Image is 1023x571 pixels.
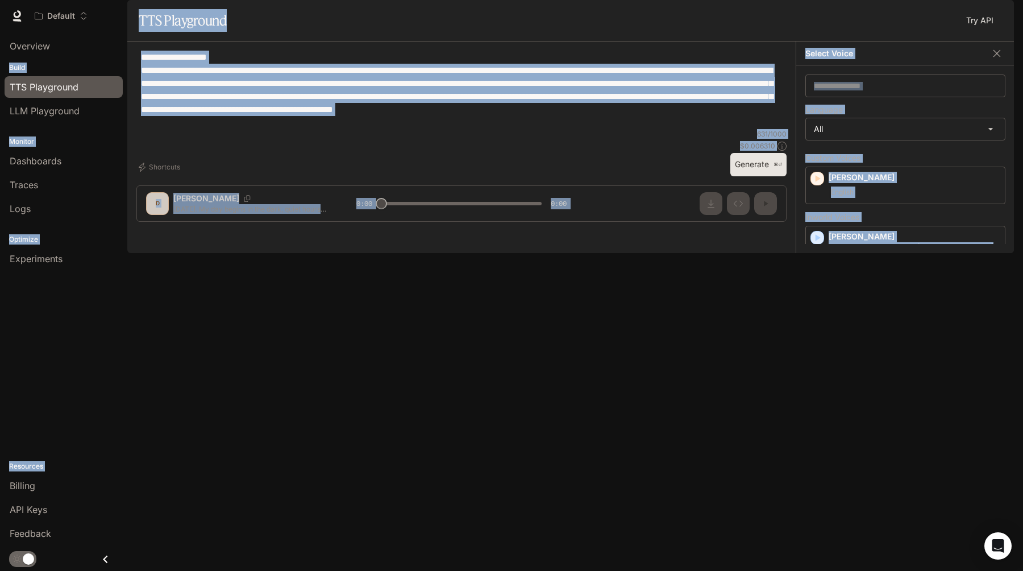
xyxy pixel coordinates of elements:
[805,106,843,114] p: Language
[829,172,1000,183] p: [PERSON_NAME]
[806,118,1005,140] div: All
[47,11,75,21] p: Default
[829,185,856,199] span: English
[139,9,227,32] h1: TTS Playground
[805,154,1005,162] p: Custom Voices
[962,9,998,32] a: Try API
[805,213,1005,221] p: Inworld Voices
[829,242,1000,263] p: Deep, smooth middle-aged male French voice. Composed and calm
[136,158,185,176] button: Shortcuts
[829,231,1000,242] p: [PERSON_NAME]
[774,162,782,168] p: ⌘⏎
[730,153,787,176] button: Generate⌘⏎
[30,5,93,27] button: Open workspace menu
[984,532,1012,560] div: Open Intercom Messenger
[757,129,787,139] p: 631 / 1000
